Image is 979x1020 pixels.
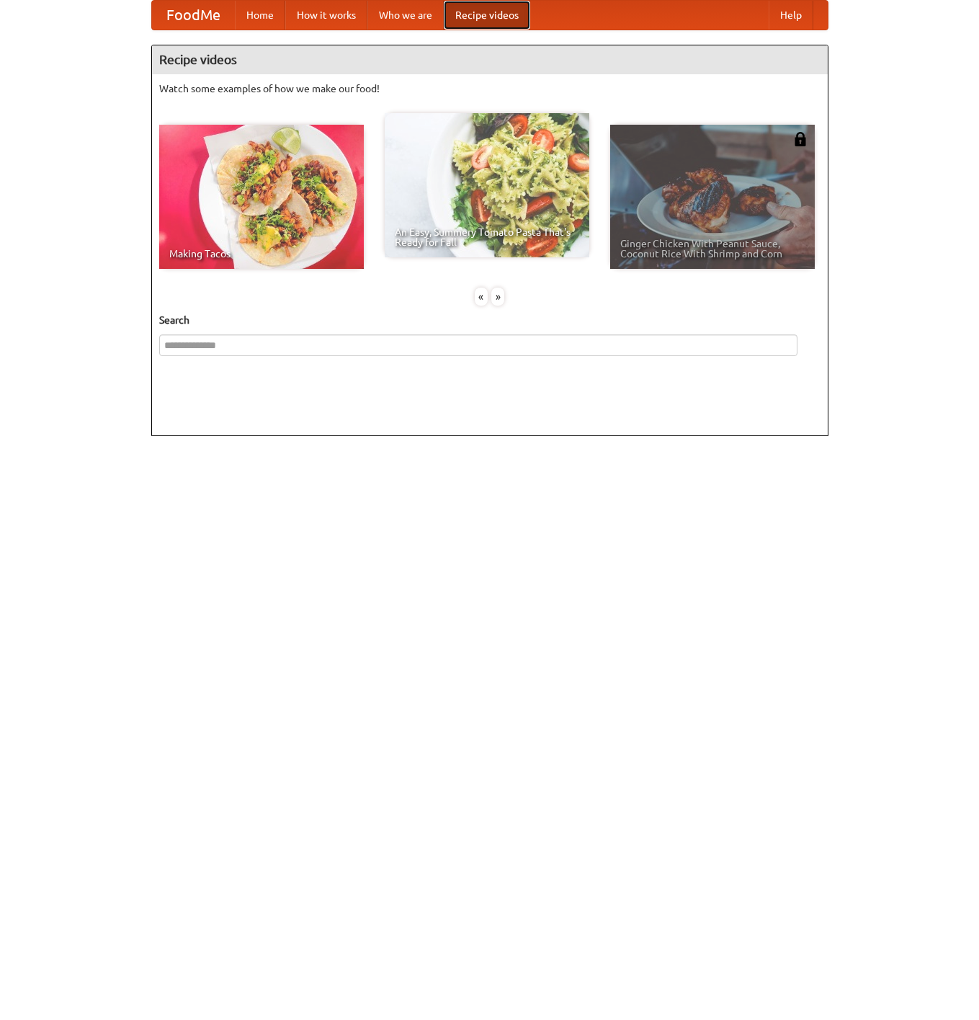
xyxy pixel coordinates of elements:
h5: Search [159,313,821,327]
a: An Easy, Summery Tomato Pasta That's Ready for Fall [385,113,589,257]
h4: Recipe videos [152,45,828,74]
div: « [475,288,488,306]
a: FoodMe [152,1,235,30]
p: Watch some examples of how we make our food! [159,81,821,96]
a: Help [769,1,813,30]
a: Who we are [367,1,444,30]
a: Home [235,1,285,30]
span: Making Tacos [169,249,354,259]
a: How it works [285,1,367,30]
a: Recipe videos [444,1,530,30]
span: An Easy, Summery Tomato Pasta That's Ready for Fall [395,227,579,247]
img: 483408.png [793,132,808,146]
div: » [491,288,504,306]
a: Making Tacos [159,125,364,269]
